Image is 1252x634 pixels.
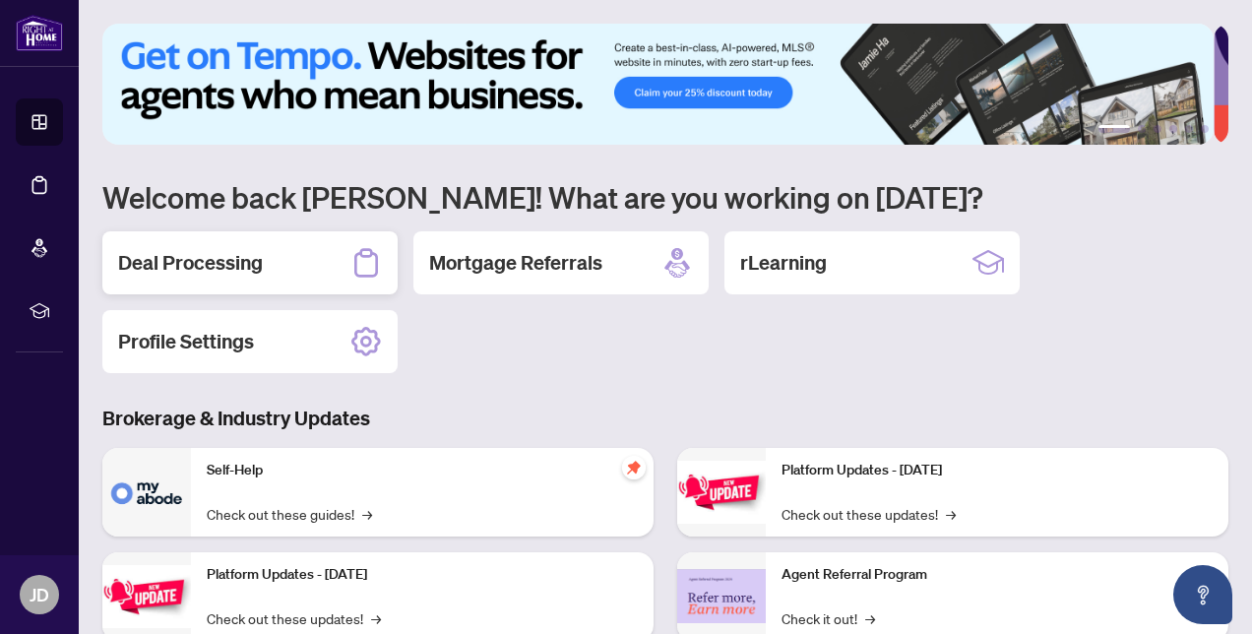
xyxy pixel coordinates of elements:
[1201,125,1209,133] button: 6
[1185,125,1193,133] button: 5
[102,448,191,537] img: Self-Help
[782,607,875,629] a: Check it out!→
[118,328,254,355] h2: Profile Settings
[102,24,1214,145] img: Slide 0
[118,249,263,277] h2: Deal Processing
[1098,125,1130,133] button: 1
[362,503,372,525] span: →
[677,569,766,623] img: Agent Referral Program
[740,249,827,277] h2: rLearning
[207,503,372,525] a: Check out these guides!→
[865,607,875,629] span: →
[946,503,956,525] span: →
[1169,125,1177,133] button: 4
[102,178,1228,216] h1: Welcome back [PERSON_NAME]! What are you working on [DATE]?
[1173,565,1232,624] button: Open asap
[1154,125,1161,133] button: 3
[782,503,956,525] a: Check out these updates!→
[782,564,1213,586] p: Agent Referral Program
[782,460,1213,481] p: Platform Updates - [DATE]
[371,607,381,629] span: →
[102,565,191,627] img: Platform Updates - September 16, 2025
[207,564,638,586] p: Platform Updates - [DATE]
[622,456,646,479] span: pushpin
[429,249,602,277] h2: Mortgage Referrals
[102,405,1228,432] h3: Brokerage & Industry Updates
[1138,125,1146,133] button: 2
[207,460,638,481] p: Self-Help
[677,461,766,523] img: Platform Updates - June 23, 2025
[16,15,63,51] img: logo
[30,581,49,608] span: JD
[207,607,381,629] a: Check out these updates!→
